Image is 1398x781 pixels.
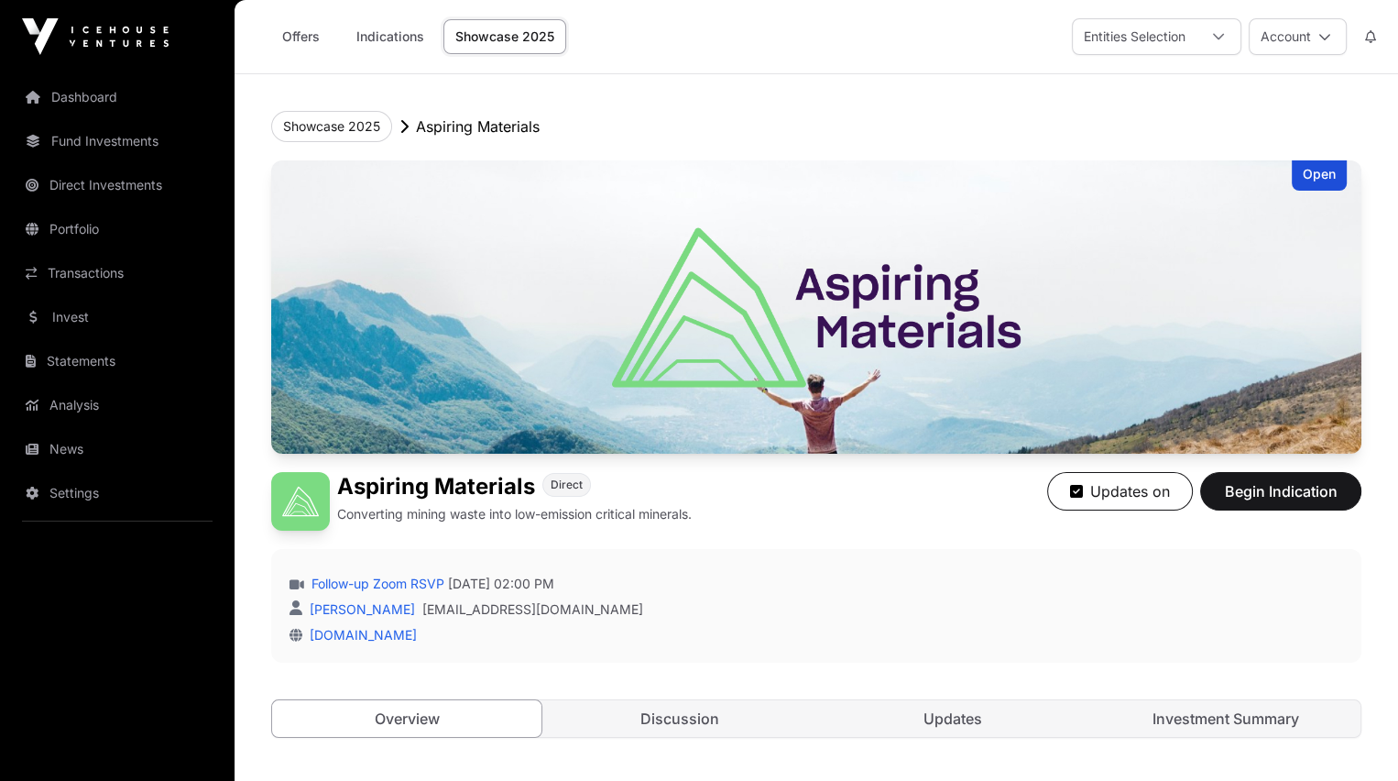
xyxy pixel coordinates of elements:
img: Aspiring Materials [271,160,1361,454]
span: Begin Indication [1223,480,1338,502]
a: Begin Indication [1200,490,1361,509]
a: Dashboard [15,77,220,117]
button: Begin Indication [1200,472,1361,511]
a: Invest [15,297,220,337]
a: Portfolio [15,209,220,249]
a: Discussion [545,700,814,737]
a: Updates [818,700,1087,737]
a: Settings [15,473,220,513]
img: Icehouse Ventures Logo [22,18,169,55]
span: [DATE] 02:00 PM [448,575,554,593]
a: Overview [271,699,542,738]
a: [DOMAIN_NAME] [302,627,417,643]
a: Analysis [15,385,220,425]
a: Fund Investments [15,121,220,161]
button: Showcase 2025 [271,111,392,142]
div: Open [1292,160,1347,191]
a: Follow-up Zoom RSVP [308,575,444,593]
button: Updates on [1047,472,1193,511]
a: [PERSON_NAME] [306,601,415,617]
a: Direct Investments [15,165,220,205]
img: Aspiring Materials [271,472,330,531]
a: Transactions [15,253,220,293]
a: [EMAIL_ADDRESS][DOMAIN_NAME] [422,600,643,619]
h1: Aspiring Materials [337,472,535,501]
a: Investment Summary [1091,700,1360,737]
button: Account [1249,18,1347,55]
a: Indications [344,19,436,54]
p: Converting mining waste into low-emission critical minerals. [337,505,692,523]
iframe: Chat Widget [1306,693,1398,781]
a: Showcase 2025 [443,19,566,54]
a: Offers [264,19,337,54]
nav: Tabs [272,700,1360,737]
div: Entities Selection [1073,19,1196,54]
span: Direct [551,478,583,492]
a: Statements [15,341,220,381]
p: Aspiring Materials [416,115,540,137]
a: News [15,429,220,469]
